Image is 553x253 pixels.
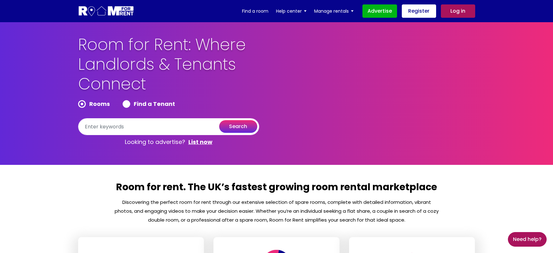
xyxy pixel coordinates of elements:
p: Discovering the perfect room for rent through our extensive selection of spare rooms, complete wi... [114,198,439,224]
a: Help center [276,6,307,16]
a: Find a room [242,6,268,16]
button: search [219,120,257,133]
a: Advertise [362,4,397,18]
a: Register [402,4,436,18]
a: List now [188,138,212,146]
h1: Room for Rent: Where Landlords & Tenants Connect [78,35,291,100]
label: Rooms [78,100,110,108]
img: Logo for Room for Rent, featuring a welcoming design with a house icon and modern typography [78,5,134,17]
a: Log in [441,4,475,18]
p: Looking to advertise? [78,135,259,149]
a: Manage rentals [314,6,354,16]
a: Need Help? [508,232,547,247]
input: Enter keywords [78,118,259,135]
h2: Room for rent. The UK’s fastest growing room rental marketplace [114,181,439,198]
label: Find a Tenant [123,100,175,108]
